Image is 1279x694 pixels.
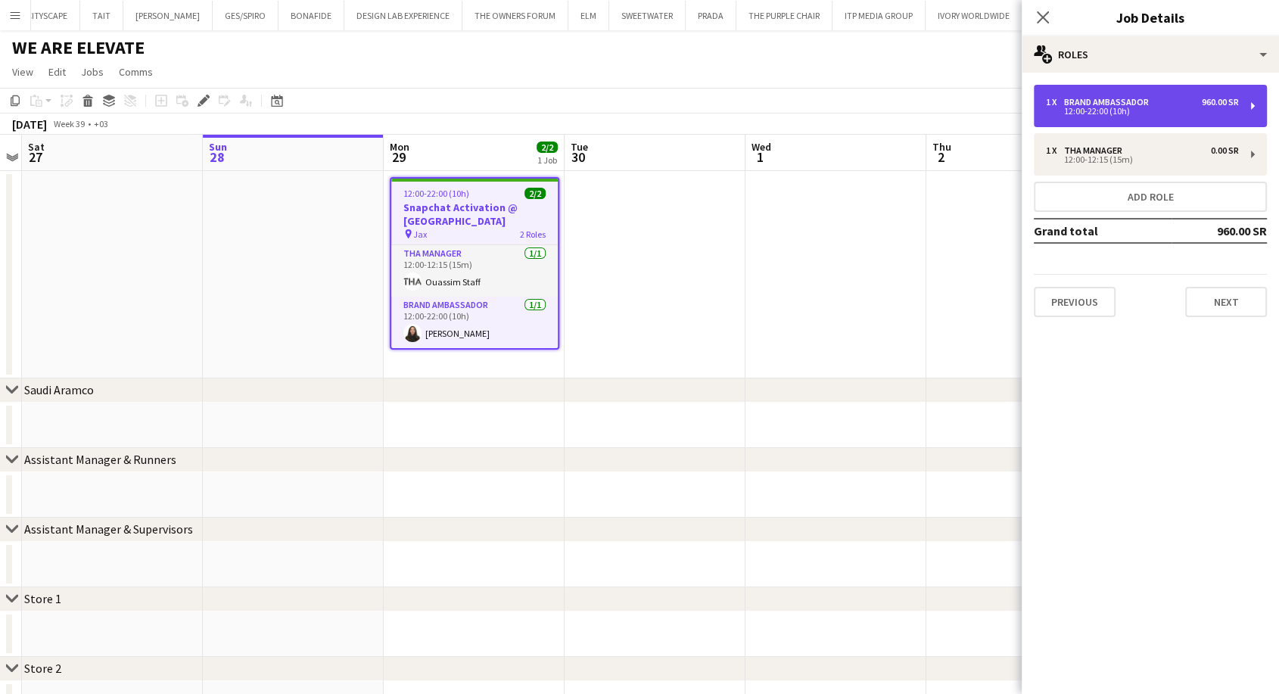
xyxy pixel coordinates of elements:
[12,36,145,59] h1: WE ARE ELEVATE
[209,140,227,154] span: Sun
[24,661,61,676] div: Store 2
[749,148,771,166] span: 1
[413,229,427,240] span: Jax
[752,140,771,154] span: Wed
[462,1,568,30] button: THE OWNERS FORUM
[6,62,39,82] a: View
[391,297,558,348] app-card-role: Brand Ambassador1/112:00-22:00 (10h)[PERSON_NAME]
[344,1,462,30] button: DESIGN LAB EXPERIENCE
[1034,219,1172,243] td: Grand total
[213,1,279,30] button: GES/SPIRO
[48,65,66,79] span: Edit
[119,65,153,79] span: Comms
[42,62,72,82] a: Edit
[279,1,344,30] button: BONAFIDE
[390,177,559,350] app-job-card: 12:00-22:00 (10h)2/2Snapchat Activation @ [GEOGRAPHIC_DATA] Jax2 RolesTHA Manager1/112:00-12:15 (...
[520,229,546,240] span: 2 Roles
[686,1,736,30] button: PRADA
[14,1,80,30] button: CITYSCAPE
[1211,145,1239,156] div: 0.00 SR
[24,382,94,397] div: Saudi Aramco
[609,1,686,30] button: SWEETWATER
[24,452,176,467] div: Assistant Manager & Runners
[926,1,1022,30] button: IVORY WORLDWIDE
[1046,145,1064,156] div: 1 x
[1064,97,1155,107] div: Brand Ambassador
[932,140,951,154] span: Thu
[1046,156,1239,163] div: 12:00-12:15 (15m)
[28,140,45,154] span: Sat
[12,65,33,79] span: View
[1034,287,1116,317] button: Previous
[930,148,951,166] span: 2
[568,148,588,166] span: 30
[391,245,558,297] app-card-role: THA Manager1/112:00-12:15 (15m)Ouassim Staff
[50,118,88,129] span: Week 39
[571,140,588,154] span: Tue
[81,65,104,79] span: Jobs
[1046,97,1064,107] div: 1 x
[12,117,47,132] div: [DATE]
[387,148,409,166] span: 29
[736,1,832,30] button: THE PURPLE CHAIR
[26,148,45,166] span: 27
[403,188,469,199] span: 12:00-22:00 (10h)
[1064,145,1128,156] div: THA Manager
[832,1,926,30] button: ITP MEDIA GROUP
[24,591,61,606] div: Store 1
[391,201,558,228] h3: Snapchat Activation @ [GEOGRAPHIC_DATA]
[524,188,546,199] span: 2/2
[113,62,159,82] a: Comms
[123,1,213,30] button: [PERSON_NAME]
[80,1,123,30] button: TAIT
[75,62,110,82] a: Jobs
[207,148,227,166] span: 28
[390,140,409,154] span: Mon
[24,521,193,537] div: Assistant Manager & Supervisors
[1022,8,1279,27] h3: Job Details
[1185,287,1267,317] button: Next
[537,154,557,166] div: 1 Job
[1202,97,1239,107] div: 960.00 SR
[1172,219,1267,243] td: 960.00 SR
[537,142,558,153] span: 2/2
[1034,182,1267,212] button: Add role
[568,1,609,30] button: ELM
[1022,36,1279,73] div: Roles
[1046,107,1239,115] div: 12:00-22:00 (10h)
[94,118,108,129] div: +03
